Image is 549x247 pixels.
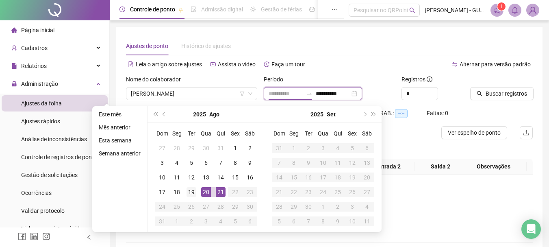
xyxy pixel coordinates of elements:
[333,202,343,212] div: 2
[286,185,301,199] td: 2025-09-22
[201,187,211,197] div: 20
[228,141,243,155] td: 2025-08-01
[216,187,226,197] div: 21
[347,143,357,153] div: 5
[216,158,226,168] div: 7
[155,214,169,229] td: 2025-08-31
[199,185,213,199] td: 2025-08-20
[157,143,167,153] div: 27
[264,61,269,67] span: history
[21,208,65,214] span: Validar protocolo
[243,214,257,229] td: 2025-09-06
[521,219,541,239] div: Open Intercom Messenger
[187,216,196,226] div: 2
[155,170,169,185] td: 2025-08-10
[362,216,372,226] div: 11
[199,141,213,155] td: 2025-07-30
[345,199,360,214] td: 2025-10-03
[523,129,529,136] span: upload
[128,61,134,67] span: file-text
[11,45,17,51] span: user-add
[157,158,167,168] div: 3
[289,173,299,182] div: 15
[274,143,284,153] div: 31
[95,149,144,158] li: Semana anterior
[360,141,374,155] td: 2025-09-06
[181,42,231,50] div: Histórico de ajustes
[216,202,226,212] div: 28
[191,7,196,12] span: file-done
[42,232,50,240] span: instagram
[401,75,432,84] span: Registros
[316,185,330,199] td: 2025-09-24
[470,87,534,100] button: Buscar registros
[184,214,199,229] td: 2025-09-02
[213,214,228,229] td: 2025-09-04
[187,143,196,153] div: 29
[245,143,255,153] div: 2
[95,136,144,145] li: Esta semana
[21,81,58,87] span: Administração
[370,109,427,118] div: H. TRAB.:
[213,199,228,214] td: 2025-08-28
[318,143,328,153] div: 3
[213,185,228,199] td: 2025-08-21
[330,155,345,170] td: 2025-09-11
[201,202,211,212] div: 27
[362,158,372,168] div: 13
[155,155,169,170] td: 2025-08-03
[333,158,343,168] div: 11
[274,158,284,168] div: 7
[172,216,182,226] div: 1
[318,173,328,182] div: 17
[172,202,182,212] div: 25
[228,126,243,141] th: Sex
[272,155,286,170] td: 2025-09-07
[187,202,196,212] div: 26
[347,158,357,168] div: 12
[301,214,316,229] td: 2025-10-07
[184,185,199,199] td: 2025-08-19
[178,7,183,12] span: pushpin
[184,155,199,170] td: 2025-08-05
[345,155,360,170] td: 2025-09-12
[441,126,507,139] button: Ver espelho de ponto
[286,141,301,155] td: 2025-09-01
[201,173,211,182] div: 13
[126,42,168,50] div: Ajustes de ponto
[160,106,169,122] button: prev-year
[272,199,286,214] td: 2025-09-28
[301,141,316,155] td: 2025-09-02
[316,170,330,185] td: 2025-09-17
[289,158,299,168] div: 8
[169,199,184,214] td: 2025-08-25
[274,202,284,212] div: 28
[245,158,255,168] div: 9
[201,216,211,226] div: 3
[213,126,228,141] th: Qui
[172,158,182,168] div: 4
[274,216,284,226] div: 5
[228,170,243,185] td: 2025-08-15
[157,173,167,182] div: 10
[330,185,345,199] td: 2025-09-25
[131,87,252,100] span: AMANDA KARYNNE DE SOUSA DIAS
[511,7,519,14] span: bell
[448,128,501,137] span: Ver espelho de ponto
[95,122,144,132] li: Mês anterior
[360,106,369,122] button: next-year
[230,202,240,212] div: 29
[213,141,228,155] td: 2025-07-31
[21,190,52,196] span: Ocorrências
[316,214,330,229] td: 2025-10-08
[119,7,125,12] span: clock-circle
[347,216,357,226] div: 10
[243,126,257,141] th: Sáb
[527,4,539,16] img: 25190
[216,173,226,182] div: 14
[213,170,228,185] td: 2025-08-14
[306,90,312,97] span: to
[460,159,527,175] th: Observações
[500,4,503,9] span: 1
[330,199,345,214] td: 2025-10-02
